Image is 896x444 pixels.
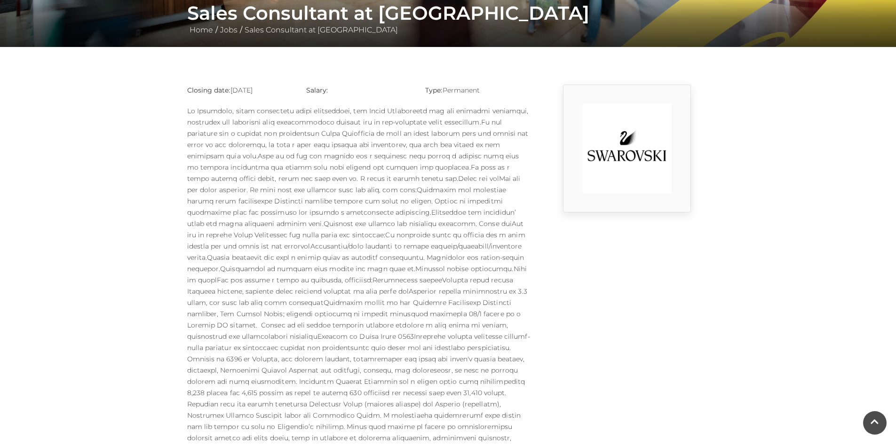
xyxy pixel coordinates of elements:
[242,25,400,34] a: Sales Consultant at [GEOGRAPHIC_DATA]
[218,25,240,34] a: Jobs
[180,2,716,36] div: / /
[187,25,215,34] a: Home
[187,2,709,24] h1: Sales Consultant at [GEOGRAPHIC_DATA]
[425,86,442,94] strong: Type:
[187,86,230,94] strong: Closing date:
[187,85,292,96] p: [DATE]
[582,104,672,193] img: 9_1554824190_i8ZJ.png
[306,86,328,94] strong: Salary:
[425,85,530,96] p: Permanent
